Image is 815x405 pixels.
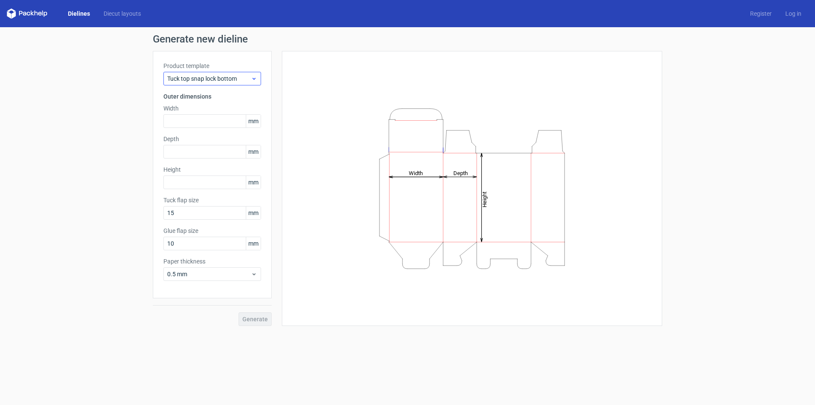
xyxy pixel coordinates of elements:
span: Tuck top snap lock bottom [167,74,251,83]
tspan: Depth [453,170,468,176]
span: mm [246,115,261,127]
h3: Outer dimensions [163,92,261,101]
label: Tuck flap size [163,196,261,204]
span: mm [246,237,261,250]
label: Product template [163,62,261,70]
h1: Generate new dieline [153,34,662,44]
a: Register [743,9,778,18]
span: mm [246,207,261,219]
span: 0.5 mm [167,270,251,278]
tspan: Width [409,170,423,176]
a: Dielines [61,9,97,18]
a: Diecut layouts [97,9,148,18]
label: Height [163,165,261,174]
a: Log in [778,9,808,18]
span: mm [246,145,261,158]
tspan: Height [481,191,488,207]
span: mm [246,176,261,189]
label: Depth [163,135,261,143]
label: Glue flap size [163,227,261,235]
label: Paper thickness [163,257,261,266]
label: Width [163,104,261,113]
